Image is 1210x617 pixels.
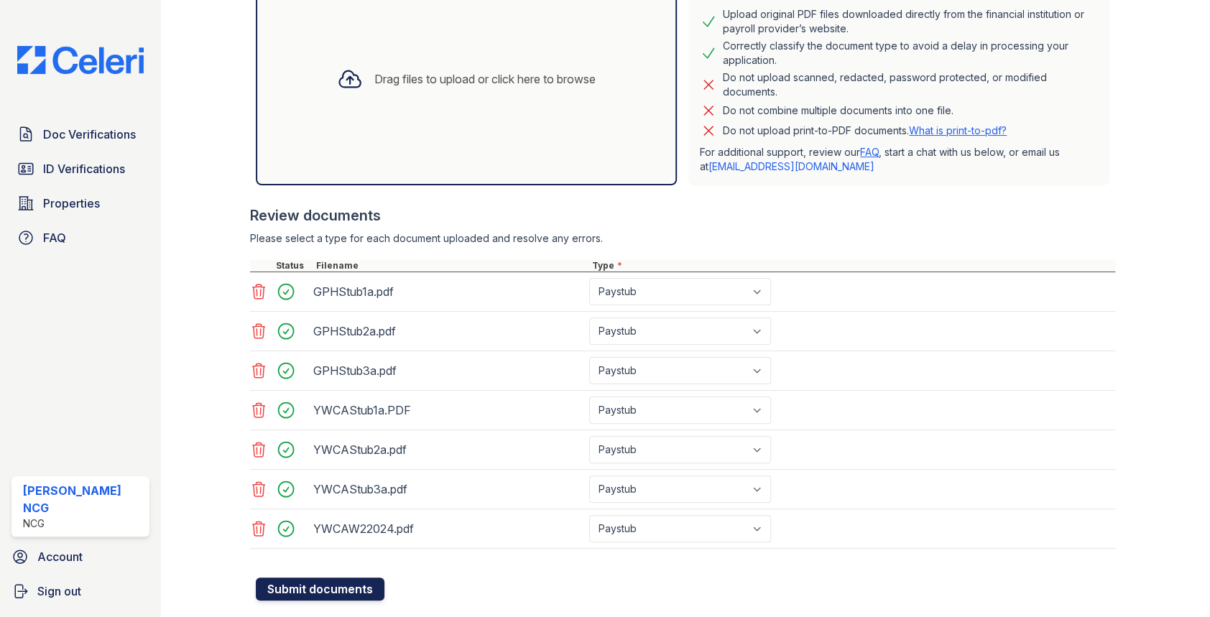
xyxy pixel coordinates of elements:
div: Review documents [250,205,1116,226]
a: FAQ [860,146,879,158]
a: Sign out [6,577,155,606]
div: YWCAStub1a.PDF [313,399,583,422]
button: Submit documents [256,577,384,600]
div: Filename [313,260,589,272]
p: Do not upload print-to-PDF documents. [723,124,1007,138]
span: Doc Verifications [43,126,136,143]
div: YWCAStub3a.pdf [313,478,583,501]
a: Doc Verifications [11,120,149,149]
a: Account [6,542,155,571]
a: FAQ [11,223,149,252]
a: Properties [11,189,149,218]
span: ID Verifications [43,160,125,177]
span: Account [37,548,83,565]
img: CE_Logo_Blue-a8612792a0a2168367f1c8372b55b34899dd931a85d93a1a3d3e32e68fde9ad4.png [6,46,155,74]
span: FAQ [43,229,66,246]
div: Correctly classify the document type to avoid a delay in processing your application. [723,39,1098,68]
div: YWCAStub2a.pdf [313,438,583,461]
div: NCG [23,516,144,531]
div: YWCAW22024.pdf [313,517,583,540]
div: Do not combine multiple documents into one file. [723,102,953,119]
div: GPHStub3a.pdf [313,359,583,382]
div: Type [589,260,1116,272]
div: GPHStub1a.pdf [313,280,583,303]
div: [PERSON_NAME] NCG [23,482,144,516]
div: Please select a type for each document uploaded and resolve any errors. [250,231,1116,246]
div: Do not upload scanned, redacted, password protected, or modified documents. [723,70,1098,99]
div: Drag files to upload or click here to browse [374,70,596,88]
span: Properties [43,195,100,212]
div: GPHStub2a.pdf [313,320,583,343]
a: ID Verifications [11,154,149,183]
p: For additional support, review our , start a chat with us below, or email us at [700,145,1098,174]
a: [EMAIL_ADDRESS][DOMAIN_NAME] [708,160,874,172]
span: Sign out [37,583,81,600]
a: What is print-to-pdf? [909,124,1007,136]
div: Upload original PDF files downloaded directly from the financial institution or payroll provider’... [723,7,1098,36]
div: Status [273,260,313,272]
